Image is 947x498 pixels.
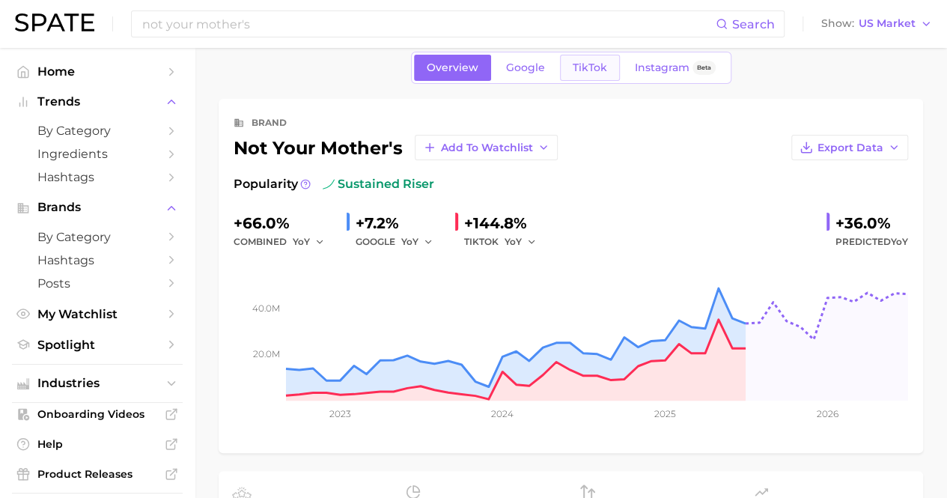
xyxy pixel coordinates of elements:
a: Posts [12,272,183,295]
span: Show [821,19,854,28]
div: TIKTOK [464,233,546,251]
span: Brands [37,201,157,214]
a: Help [12,433,183,455]
tspan: 2025 [654,408,676,419]
a: Product Releases [12,463,183,485]
a: Google [493,55,558,81]
span: Trends [37,95,157,109]
a: Onboarding Videos [12,403,183,425]
a: TikTok [560,55,620,81]
img: sustained riser [323,178,335,190]
span: by Category [37,124,157,138]
span: Popularity [234,175,298,193]
span: Export Data [817,142,883,154]
a: Hashtags [12,249,183,272]
span: My Watchlist [37,307,157,321]
a: by Category [12,225,183,249]
tspan: 2026 [817,408,838,419]
a: Overview [414,55,491,81]
tspan: 2023 [329,408,351,419]
button: Export Data [791,135,908,160]
span: by Category [37,230,157,244]
span: TikTok [573,61,607,74]
span: Industries [37,377,157,390]
span: Overview [427,61,478,74]
div: +7.2% [356,211,443,235]
span: Posts [37,276,157,291]
span: Search [732,17,775,31]
a: Spotlight [12,333,183,356]
button: ShowUS Market [817,14,936,34]
button: Add to Watchlist [415,135,558,160]
button: YoY [505,233,537,251]
span: Help [37,437,157,451]
span: Spotlight [37,338,157,352]
span: Predicted [835,233,908,251]
div: +144.8% [464,211,546,235]
div: brand [252,114,287,132]
button: Industries [12,372,183,395]
span: Google [506,61,545,74]
span: Beta [697,61,711,74]
span: Add to Watchlist [441,142,533,154]
span: YoY [293,235,310,248]
img: SPATE [15,13,94,31]
a: InstagramBeta [622,55,728,81]
a: Hashtags [12,166,183,189]
div: not your mother's [234,135,558,160]
span: Instagram [635,61,689,74]
div: +66.0% [234,211,335,235]
tspan: 2024 [491,408,514,419]
div: combined [234,233,335,251]
span: Home [37,64,157,79]
span: YoY [505,235,522,248]
a: Ingredients [12,142,183,166]
div: GOOGLE [356,233,443,251]
span: YoY [891,236,908,247]
span: Onboarding Videos [37,407,157,421]
button: Brands [12,196,183,219]
div: +36.0% [835,211,908,235]
button: YoY [293,233,325,251]
span: Hashtags [37,170,157,184]
span: US Market [859,19,916,28]
span: Hashtags [37,253,157,267]
span: Product Releases [37,467,157,481]
span: YoY [401,235,418,248]
span: Ingredients [37,147,157,161]
a: Home [12,60,183,83]
a: by Category [12,119,183,142]
span: sustained riser [323,175,434,193]
a: My Watchlist [12,303,183,326]
button: Trends [12,91,183,113]
input: Search here for a brand, industry, or ingredient [141,11,716,37]
button: YoY [401,233,433,251]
